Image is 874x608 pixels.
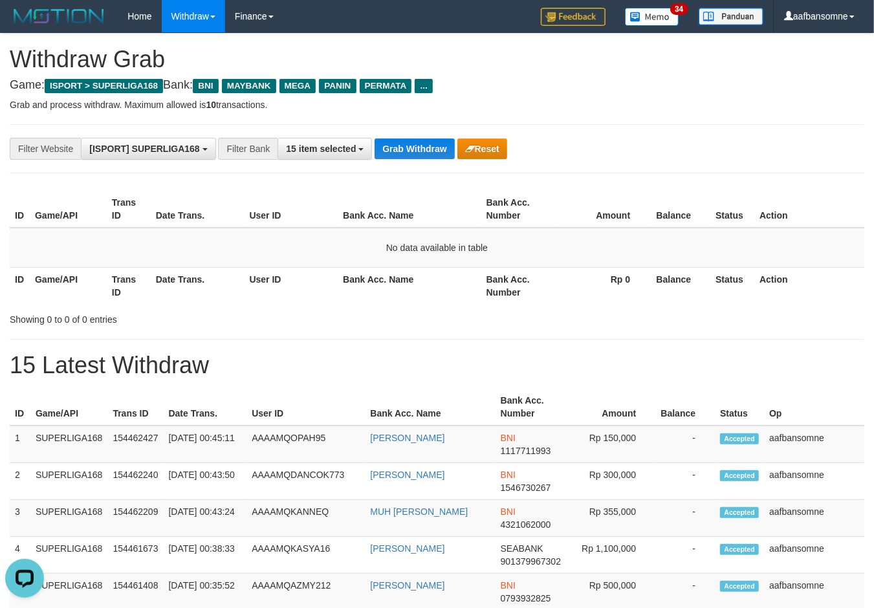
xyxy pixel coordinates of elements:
th: Status [710,191,754,228]
strong: 10 [206,100,216,110]
p: Grab and process withdraw. Maximum allowed is transactions. [10,98,864,111]
span: SEABANK [501,543,543,554]
a: [PERSON_NAME] [371,433,445,443]
td: aafbansomne [764,500,864,537]
span: BNI [501,470,516,480]
th: Bank Acc. Number [481,267,558,304]
span: 15 item selected [286,144,356,154]
td: [DATE] 00:45:11 [164,426,247,463]
span: MEGA [279,79,316,93]
th: Trans ID [107,267,151,304]
td: - [655,463,715,500]
span: Copy 1546730267 to clipboard [501,483,551,493]
td: - [655,426,715,463]
th: Bank Acc. Number [481,191,558,228]
td: AAAAMQKASYA16 [246,537,365,574]
td: 154462209 [107,500,163,537]
th: Status [715,389,764,426]
div: Showing 0 to 0 of 0 entries [10,308,355,326]
h1: 15 Latest Withdraw [10,353,864,378]
td: AAAAMQDANCOK773 [246,463,365,500]
span: Accepted [720,470,759,481]
th: Bank Acc. Number [496,389,570,426]
img: Feedback.jpg [541,8,606,26]
td: [DATE] 00:43:50 [164,463,247,500]
span: BNI [501,506,516,517]
th: Action [754,191,864,228]
td: Rp 355,000 [570,500,656,537]
td: [DATE] 00:38:33 [164,537,247,574]
span: Copy 0793932825 to clipboard [501,593,551,603]
th: Balance [650,191,710,228]
td: aafbansomne [764,537,864,574]
th: Op [764,389,864,426]
td: Rp 1,100,000 [570,537,656,574]
th: User ID [246,389,365,426]
span: PANIN [319,79,356,93]
img: MOTION_logo.png [10,6,108,26]
td: 4 [10,537,30,574]
a: [PERSON_NAME] [371,543,445,554]
a: [PERSON_NAME] [371,470,445,480]
button: [ISPORT] SUPERLIGA168 [81,138,215,160]
span: ISPORT > SUPERLIGA168 [45,79,163,93]
td: aafbansomne [764,426,864,463]
button: 15 item selected [278,138,372,160]
a: [PERSON_NAME] [371,580,445,591]
th: Game/API [30,191,107,228]
button: Grab Withdraw [375,138,454,159]
th: ID [10,389,30,426]
span: ... [415,79,432,93]
span: MAYBANK [222,79,276,93]
td: SUPERLIGA168 [30,463,108,500]
a: MUH [PERSON_NAME] [371,506,468,517]
span: Accepted [720,544,759,555]
span: Accepted [720,581,759,592]
th: Balance [650,267,710,304]
th: Amount [558,191,650,228]
div: Filter Bank [218,138,278,160]
th: Rp 0 [558,267,650,304]
span: Copy 901379967302 to clipboard [501,556,561,567]
th: Date Trans. [164,389,247,426]
th: Game/API [30,389,108,426]
button: Open LiveChat chat widget [5,5,44,44]
td: SUPERLIGA168 [30,426,108,463]
th: Trans ID [107,389,163,426]
td: 3 [10,500,30,537]
td: - [655,500,715,537]
img: panduan.png [699,8,763,25]
h4: Game: Bank: [10,79,864,92]
span: BNI [501,433,516,443]
span: 34 [670,3,688,15]
td: Rp 150,000 [570,426,656,463]
td: 154461673 [107,537,163,574]
th: User ID [245,267,338,304]
span: Copy 1117711993 to clipboard [501,446,551,456]
td: AAAAMQOPAH95 [246,426,365,463]
th: Balance [655,389,715,426]
th: Trans ID [107,191,151,228]
img: Button%20Memo.svg [625,8,679,26]
td: [DATE] 00:43:24 [164,500,247,537]
th: Bank Acc. Name [366,389,496,426]
span: BNI [501,580,516,591]
td: - [655,537,715,574]
span: Copy 4321062000 to clipboard [501,519,551,530]
h1: Withdraw Grab [10,47,864,72]
th: Date Trans. [151,191,245,228]
th: Date Trans. [151,267,245,304]
td: Rp 300,000 [570,463,656,500]
th: ID [10,267,30,304]
td: 1 [10,426,30,463]
span: Accepted [720,507,759,518]
button: Reset [457,138,507,159]
span: [ISPORT] SUPERLIGA168 [89,144,199,154]
th: User ID [245,191,338,228]
td: 2 [10,463,30,500]
td: 154462427 [107,426,163,463]
th: ID [10,191,30,228]
div: Filter Website [10,138,81,160]
span: PERMATA [360,79,412,93]
td: SUPERLIGA168 [30,537,108,574]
